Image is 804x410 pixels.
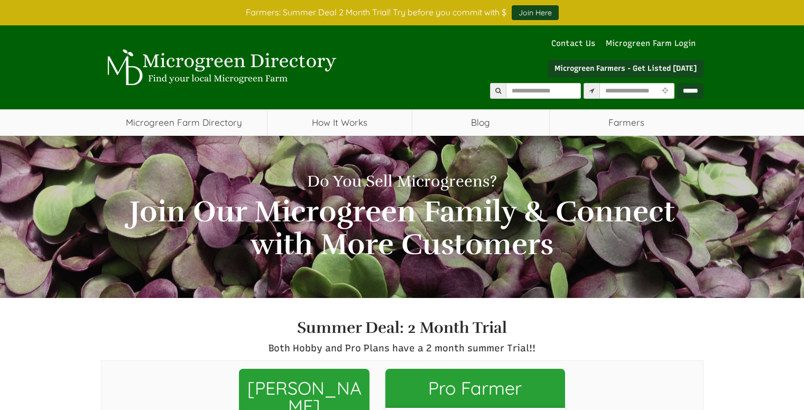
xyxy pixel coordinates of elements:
[512,5,559,20] a: Join Here
[101,49,339,86] img: Microgreen Directory
[297,318,507,338] strong: Summer Deal: 2 Month Trial
[546,38,600,49] a: Contact Us
[267,109,412,136] a: How It Works
[660,88,671,95] i: Use Current Location
[109,173,696,190] h1: Do You Sell Microgreens?
[606,38,701,49] a: Microgreen Farm Login
[109,195,696,260] h2: Join Our Microgreen Family & Connect with More Customers
[93,5,711,20] div: Farmers: Summer Deal 2 Month Trial! Try before you commit with $
[412,109,549,136] a: Blog
[548,60,704,78] a: Microgreen Farmers - Get Listed [DATE]
[550,109,704,136] span: Farmers
[269,342,535,354] span: Both Hobby and Pro Plans have a 2 month summer Trial!!
[385,369,565,408] a: Pro Farmer
[101,109,267,136] a: Microgreen Farm Directory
